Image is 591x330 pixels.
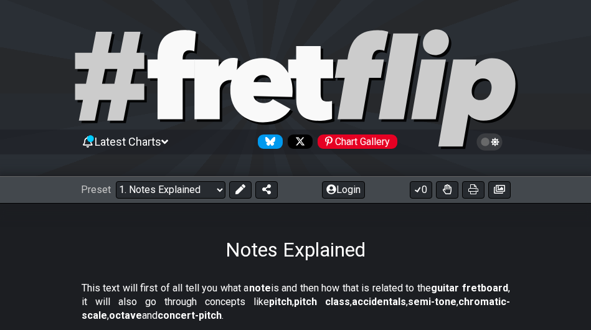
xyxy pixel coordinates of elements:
strong: guitar fretboard [431,282,508,294]
button: Toggle Dexterity for all fretkits [436,181,458,199]
a: Follow #fretflip at Bluesky [253,134,283,149]
strong: concert-pitch [158,309,222,321]
button: Edit Preset [229,181,252,199]
select: Preset [116,181,225,199]
span: Preset [81,184,111,196]
button: Share Preset [255,181,278,199]
h1: Notes Explained [225,238,366,262]
button: Login [322,181,365,199]
strong: semi-tone [408,296,456,308]
strong: octave [109,309,142,321]
button: Create image [488,181,511,199]
button: 0 [410,181,432,199]
a: Follow #fretflip at X [283,134,313,149]
span: Toggle light / dark theme [483,136,497,148]
p: This text will first of all tell you what a is and then how that is related to the , it will also... [82,281,510,323]
strong: accidentals [352,296,406,308]
span: Latest Charts [95,135,161,148]
strong: note [249,282,271,294]
strong: pitch [269,296,292,308]
a: #fretflip at Pinterest [313,134,397,149]
strong: pitch class [294,296,350,308]
div: Chart Gallery [318,134,397,149]
button: Print [462,181,485,199]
